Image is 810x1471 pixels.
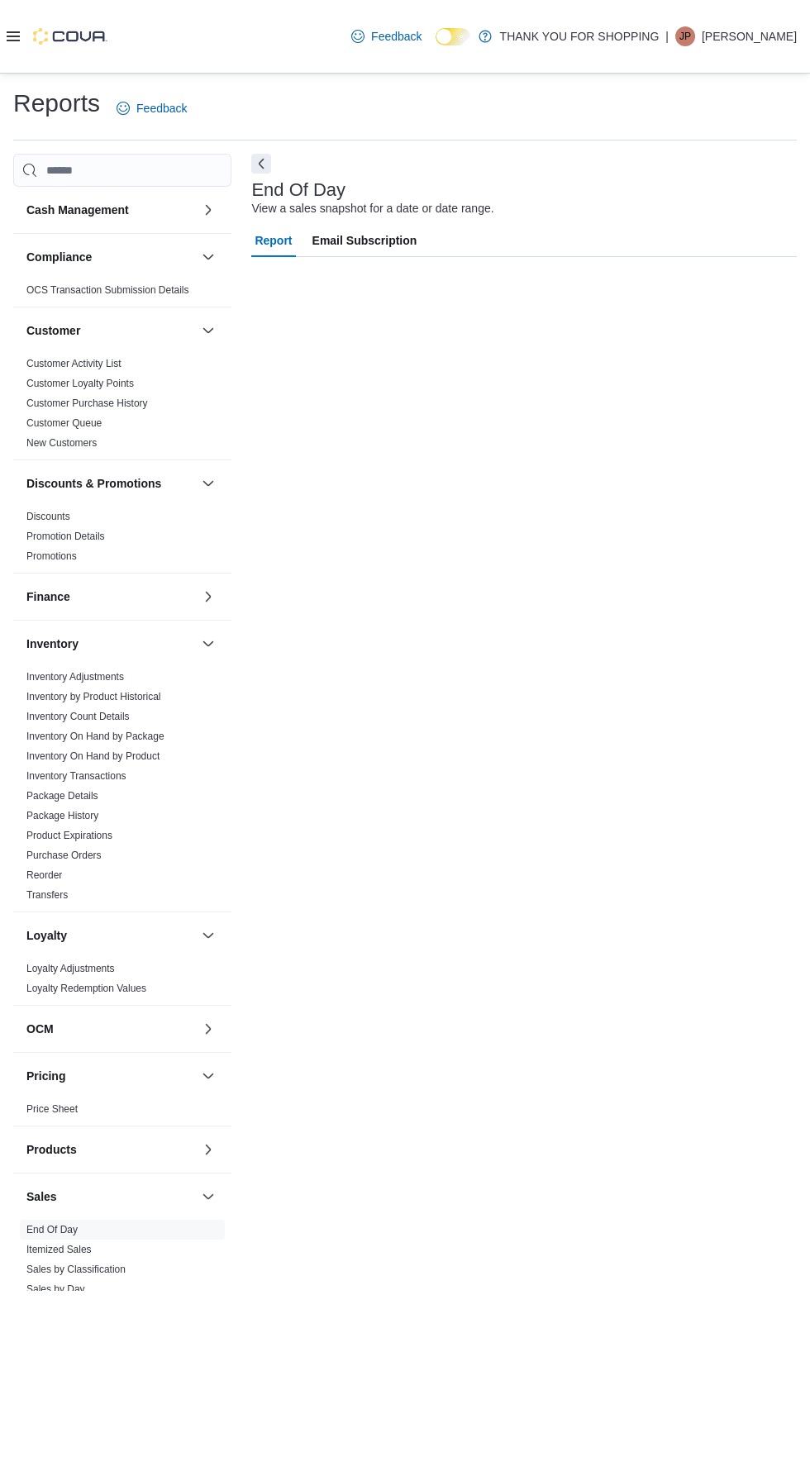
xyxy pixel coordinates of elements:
[26,378,134,389] a: Customer Loyalty Points
[26,963,115,974] a: Loyalty Adjustments
[26,830,112,841] a: Product Expirations
[26,810,98,821] a: Package History
[26,889,68,901] a: Transfers
[26,690,161,703] span: Inventory by Product Historical
[26,927,195,944] button: Loyalty
[26,1243,92,1256] span: Itemized Sales
[26,1264,126,1275] a: Sales by Classification
[26,588,195,605] button: Finance
[198,200,218,220] button: Cash Management
[26,249,92,265] h3: Compliance
[26,510,70,523] span: Discounts
[26,398,148,409] a: Customer Purchase History
[26,1141,77,1158] h3: Products
[26,358,121,369] a: Customer Activity List
[13,280,231,307] div: Compliance
[251,154,271,174] button: Next
[26,1068,195,1084] button: Pricing
[26,511,70,522] a: Discounts
[26,437,97,449] a: New Customers
[665,26,669,46] p: |
[26,1283,85,1295] a: Sales by Day
[26,790,98,802] a: Package Details
[198,321,218,340] button: Customer
[26,1263,126,1276] span: Sales by Classification
[26,962,115,975] span: Loyalty Adjustments
[26,202,195,218] button: Cash Management
[198,1066,218,1086] button: Pricing
[13,1099,231,1126] div: Pricing
[26,1103,78,1115] a: Price Sheet
[26,731,164,742] a: Inventory On Hand by Package
[13,507,231,573] div: Discounts & Promotions
[26,202,129,218] h3: Cash Management
[26,691,161,702] a: Inventory by Product Historical
[251,200,493,217] div: View a sales snapshot for a date or date range.
[13,959,231,1005] div: Loyalty
[26,377,134,390] span: Customer Loyalty Points
[26,1068,65,1084] h3: Pricing
[26,397,148,410] span: Customer Purchase History
[26,1188,57,1205] h3: Sales
[26,530,105,543] span: Promotion Details
[26,588,70,605] h3: Finance
[198,247,218,267] button: Compliance
[26,1102,78,1116] span: Price Sheet
[436,45,436,46] span: Dark Mode
[26,869,62,881] a: Reorder
[26,357,121,370] span: Customer Activity List
[198,474,218,493] button: Discounts & Promotions
[345,20,428,53] a: Feedback
[26,1244,92,1255] a: Itemized Sales
[26,284,189,296] a: OCS Transaction Submission Details
[198,1140,218,1159] button: Products
[500,26,660,46] p: THANK YOU FOR SHOPPING
[26,475,161,492] h3: Discounts & Promotions
[26,711,130,722] a: Inventory Count Details
[198,634,218,654] button: Inventory
[26,417,102,429] a: Customer Queue
[13,354,231,459] div: Customer
[679,26,691,46] span: JP
[26,671,124,683] a: Inventory Adjustments
[312,224,417,257] span: Email Subscription
[26,322,195,339] button: Customer
[26,1141,195,1158] button: Products
[26,249,195,265] button: Compliance
[26,636,79,652] h3: Inventory
[26,475,195,492] button: Discounts & Promotions
[26,770,126,782] a: Inventory Transactions
[198,1019,218,1039] button: OCM
[26,809,98,822] span: Package History
[26,1224,78,1235] a: End Of Day
[26,888,68,902] span: Transfers
[26,769,126,783] span: Inventory Transactions
[26,1021,54,1037] h3: OCM
[26,1188,195,1205] button: Sales
[198,926,218,945] button: Loyalty
[198,1187,218,1207] button: Sales
[26,283,189,297] span: OCS Transaction Submission Details
[255,224,292,257] span: Report
[26,850,102,861] a: Purchase Orders
[13,667,231,912] div: Inventory
[702,26,797,46] p: [PERSON_NAME]
[26,531,105,542] a: Promotion Details
[13,87,100,120] h1: Reports
[198,587,218,607] button: Finance
[33,28,107,45] img: Cova
[26,1283,85,1296] span: Sales by Day
[26,849,102,862] span: Purchase Orders
[26,869,62,882] span: Reorder
[26,750,160,762] a: Inventory On Hand by Product
[110,92,193,125] a: Feedback
[26,829,112,842] span: Product Expirations
[251,180,345,200] h3: End Of Day
[26,670,124,683] span: Inventory Adjustments
[371,28,422,45] span: Feedback
[26,750,160,763] span: Inventory On Hand by Product
[26,730,164,743] span: Inventory On Hand by Package
[26,710,130,723] span: Inventory Count Details
[136,100,187,117] span: Feedback
[26,789,98,802] span: Package Details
